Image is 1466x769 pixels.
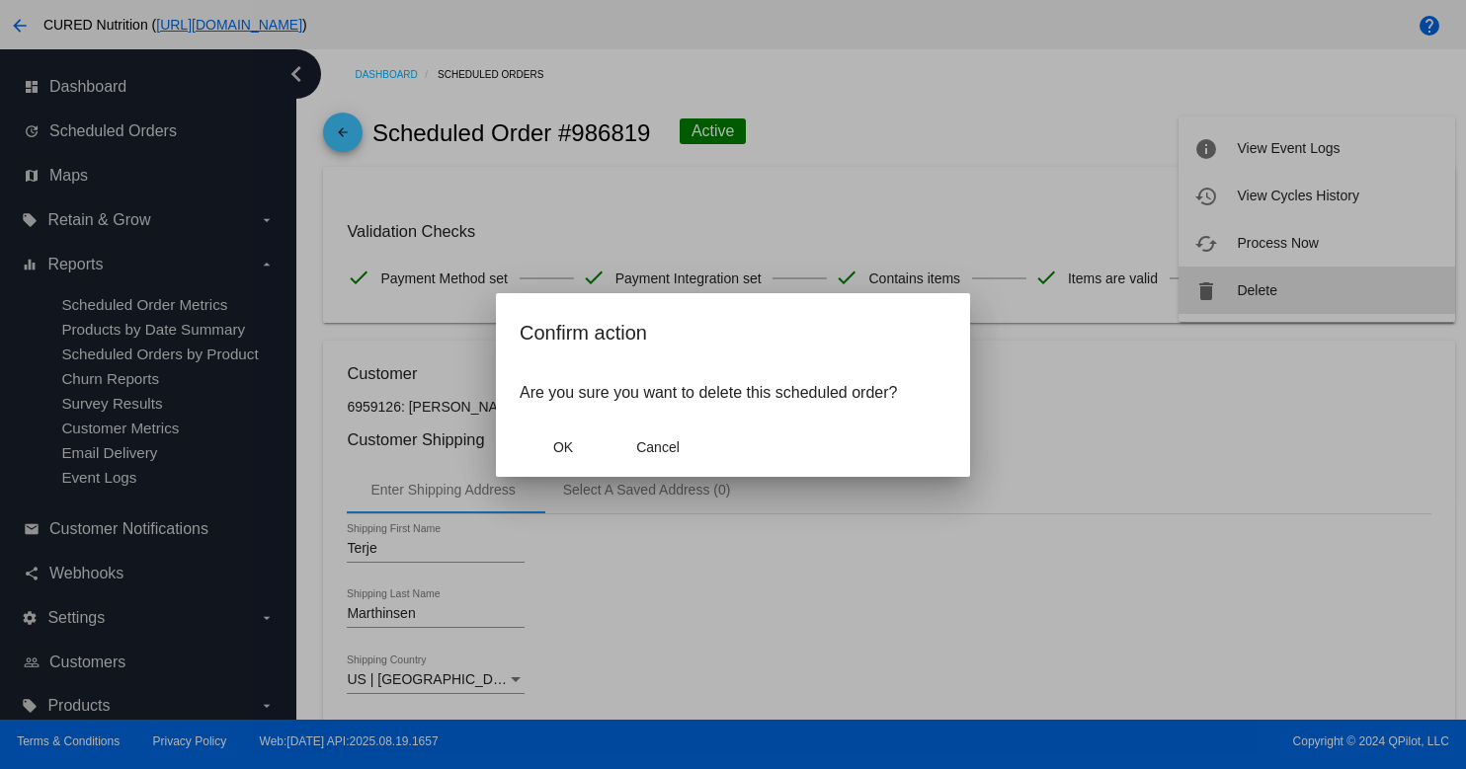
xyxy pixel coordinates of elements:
p: Are you sure you want to delete this scheduled order? [520,384,946,402]
span: Cancel [636,439,680,455]
button: Close dialog [520,429,607,465]
button: Close dialog [614,429,701,465]
h2: Confirm action [520,317,946,348]
span: OK [553,439,573,455]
